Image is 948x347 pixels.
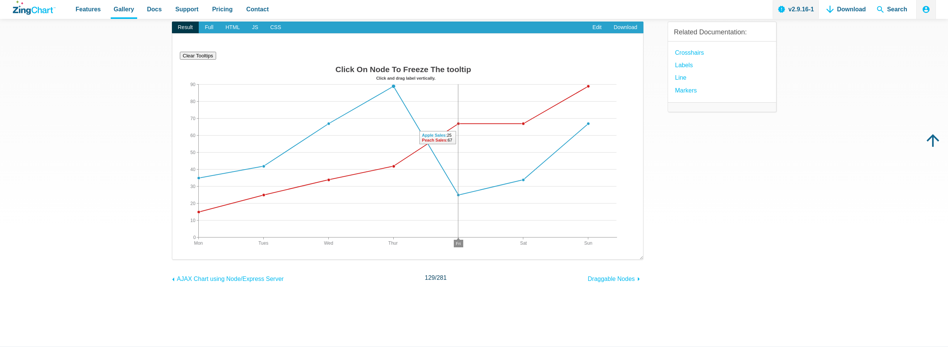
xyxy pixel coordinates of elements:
span: Docs [147,4,162,14]
span: Gallery [114,4,134,14]
a: Download [608,22,643,34]
span: 281 [436,275,447,281]
span: HTML [220,22,246,34]
a: Crosshairs [675,48,704,58]
span: CSS [264,22,287,34]
span: / [425,273,447,283]
a: Markers [675,85,697,96]
a: ZingChart Logo. Click to return to the homepage [13,1,56,15]
a: Labels [675,60,693,70]
span: Support [175,4,198,14]
span: Result [172,22,199,34]
span: Pricing [212,4,232,14]
span: Draggable Nodes [588,276,635,282]
span: Features [76,4,101,14]
span: AJAX Chart using Node/Express Server [177,276,284,282]
span: Full [199,22,220,34]
span: JS [246,22,264,34]
div: ​ [172,33,643,259]
a: Line [675,72,687,83]
a: AJAX Chart using Node/Express Server [172,272,284,284]
span: Contact [246,4,269,14]
button: Clear Tooltips [180,52,217,60]
span: 129 [425,275,435,281]
h3: Related Documentation: [674,28,770,37]
a: Edit [586,22,608,34]
a: Draggable Nodes [588,272,643,284]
